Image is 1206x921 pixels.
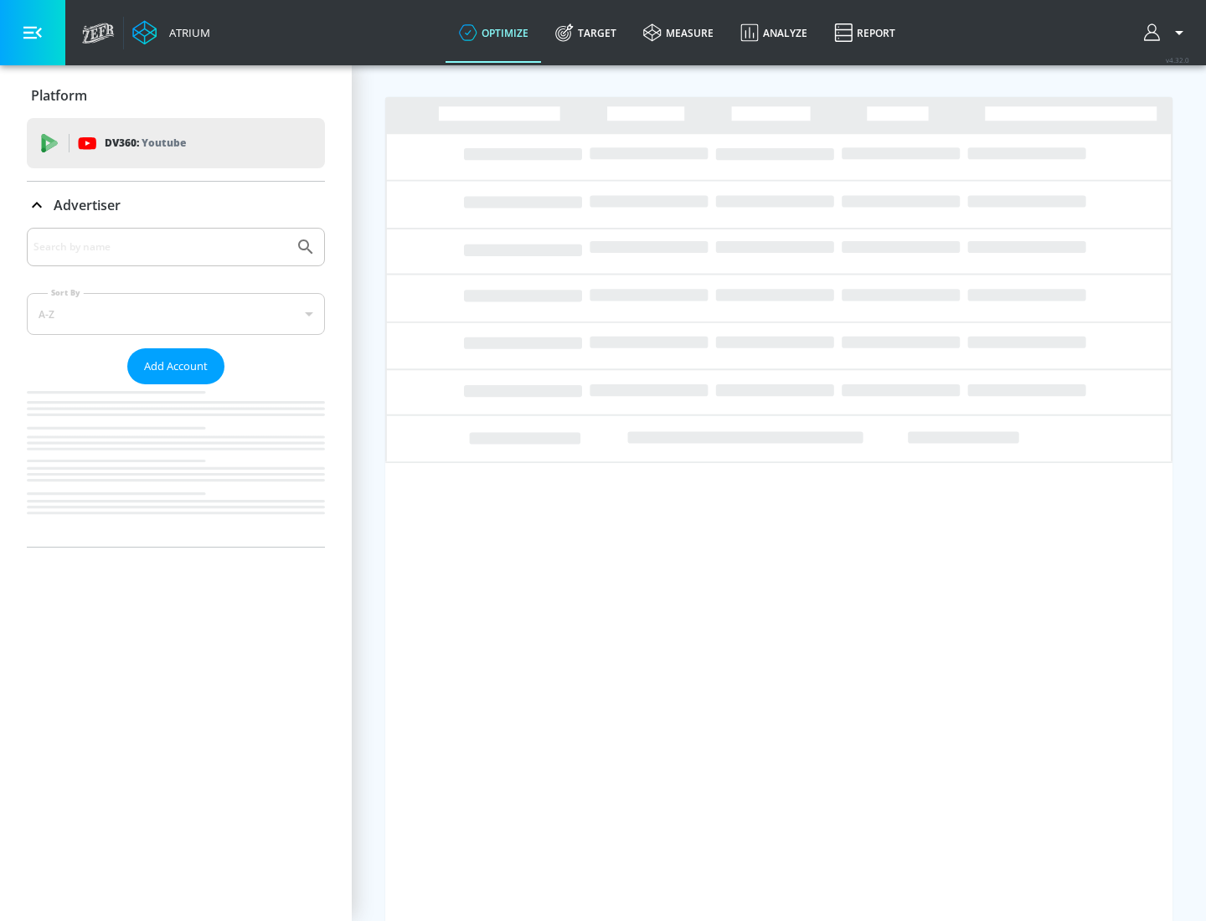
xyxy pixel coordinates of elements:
span: v 4.32.0 [1166,55,1189,64]
nav: list of Advertiser [27,384,325,547]
p: Advertiser [54,196,121,214]
div: Platform [27,72,325,119]
a: optimize [446,3,542,63]
div: Atrium [162,25,210,40]
div: DV360: Youtube [27,118,325,168]
label: Sort By [48,287,84,298]
a: Atrium [132,20,210,45]
a: measure [630,3,727,63]
p: DV360: [105,134,186,152]
p: Platform [31,86,87,105]
p: Youtube [142,134,186,152]
div: Advertiser [27,228,325,547]
a: Report [821,3,909,63]
span: Add Account [144,357,208,376]
a: Analyze [727,3,821,63]
input: Search by name [33,236,287,258]
button: Add Account [127,348,224,384]
a: Target [542,3,630,63]
div: A-Z [27,293,325,335]
div: Advertiser [27,182,325,229]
